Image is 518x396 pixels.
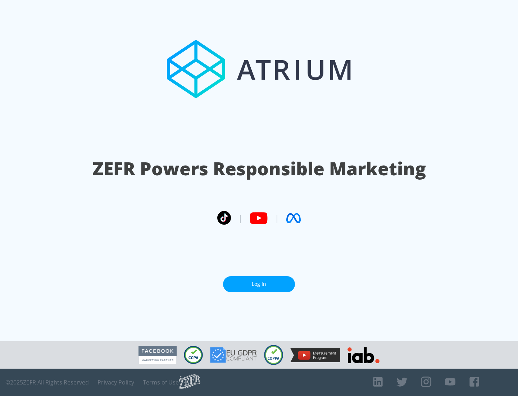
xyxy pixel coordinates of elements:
span: © 2025 ZEFR All Rights Reserved [5,379,89,386]
img: IAB [347,347,380,363]
img: Facebook Marketing Partner [138,346,177,364]
img: GDPR Compliant [210,347,257,363]
img: YouTube Measurement Program [290,348,340,362]
a: Privacy Policy [97,379,134,386]
a: Log In [223,276,295,292]
span: | [275,213,279,224]
a: Terms of Use [143,379,179,386]
h1: ZEFR Powers Responsible Marketing [92,156,426,181]
img: COPPA Compliant [264,345,283,365]
img: CCPA Compliant [184,346,203,364]
span: | [238,213,242,224]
